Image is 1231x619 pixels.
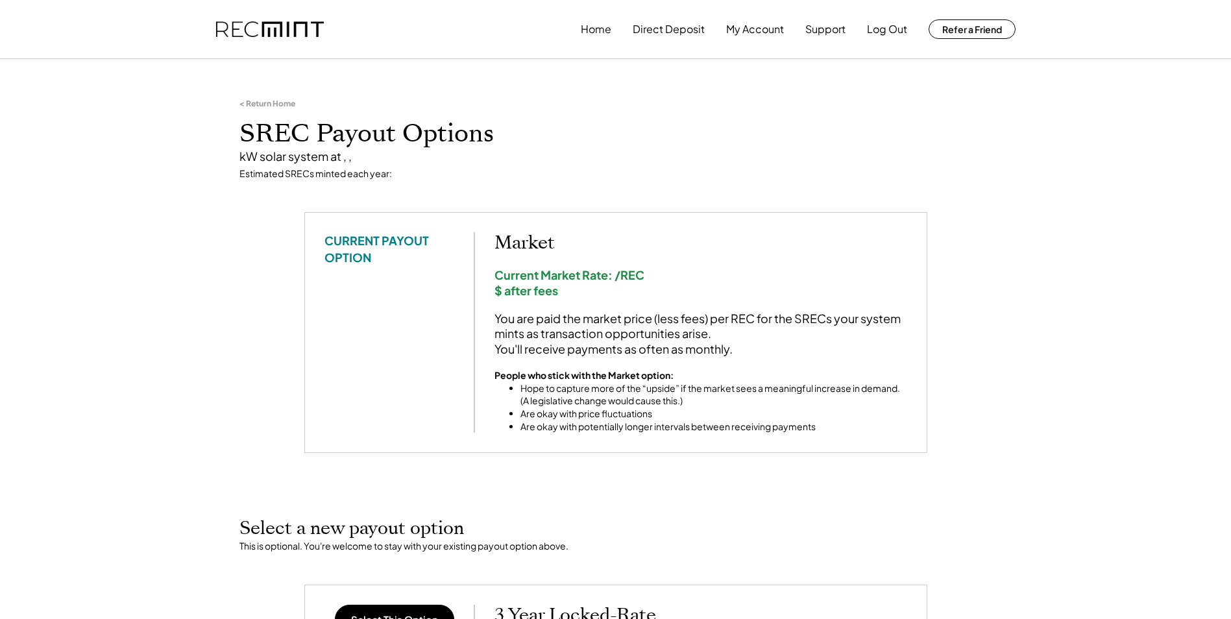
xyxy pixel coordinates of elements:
h1: SREC Payout Options [239,119,992,149]
div: This is optional. You're welcome to stay with your existing payout option above. [239,540,992,553]
button: Refer a Friend [929,19,1016,39]
div: kW solar system at , , [239,149,992,164]
div: CURRENT PAYOUT OPTION [324,232,454,265]
button: Support [805,16,846,42]
button: Home [581,16,611,42]
li: Are okay with potentially longer intervals between receiving payments [520,420,907,433]
li: Are okay with price fluctuations [520,407,907,420]
button: Direct Deposit [633,16,705,42]
div: Estimated SRECs minted each year: [239,167,992,180]
img: recmint-logotype%403x.png [216,21,324,38]
strong: People who stick with the Market option: [494,369,674,381]
div: Current Market Rate: /REC $ after fees [494,267,907,298]
div: You are paid the market price (less fees) per REC for the SRECs your system mints as transaction ... [494,311,907,356]
button: Log Out [867,16,907,42]
h2: Select a new payout option [239,518,992,540]
h2: Market [494,232,907,254]
div: < Return Home [239,99,295,109]
button: My Account [726,16,784,42]
li: Hope to capture more of the “upside” if the market sees a meaningful increase in demand. (A legis... [520,382,907,407]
